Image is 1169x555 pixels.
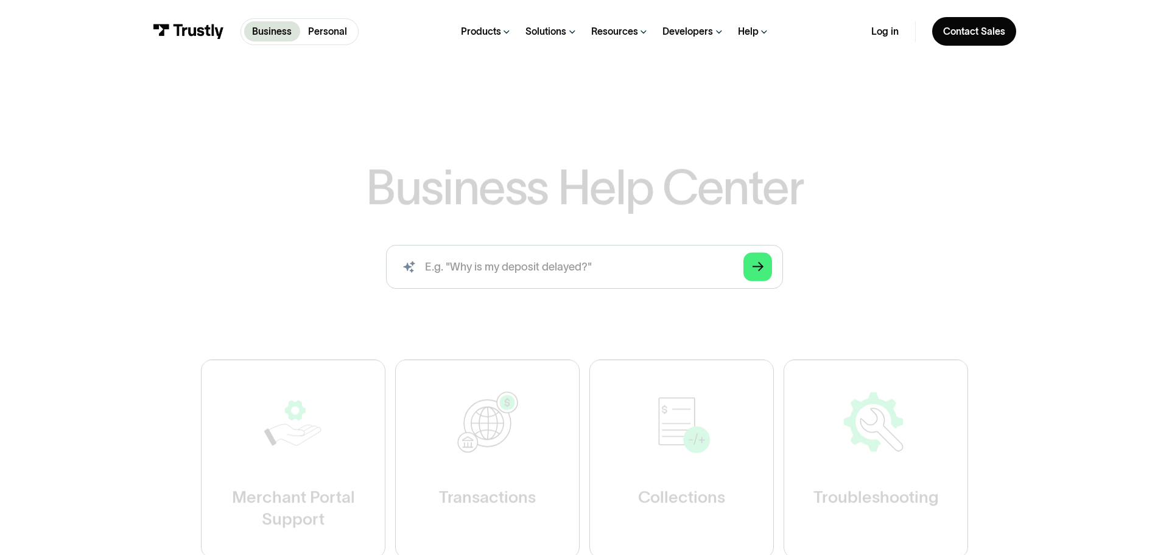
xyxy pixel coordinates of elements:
[591,26,638,38] div: Resources
[244,21,300,41] a: Business
[386,245,784,289] form: Search
[229,486,357,530] div: Merchant Portal Support
[813,486,939,508] div: Troubleshooting
[461,26,501,38] div: Products
[738,26,759,38] div: Help
[366,163,804,211] h1: Business Help Center
[153,24,224,39] img: Trustly Logo
[932,17,1016,46] a: Contact Sales
[525,26,566,38] div: Solutions
[252,24,292,39] p: Business
[943,26,1005,38] div: Contact Sales
[638,486,725,508] div: Collections
[386,245,784,289] input: search
[662,26,713,38] div: Developers
[871,26,899,38] a: Log in
[308,24,347,39] p: Personal
[439,486,536,508] div: Transactions
[300,21,356,41] a: Personal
